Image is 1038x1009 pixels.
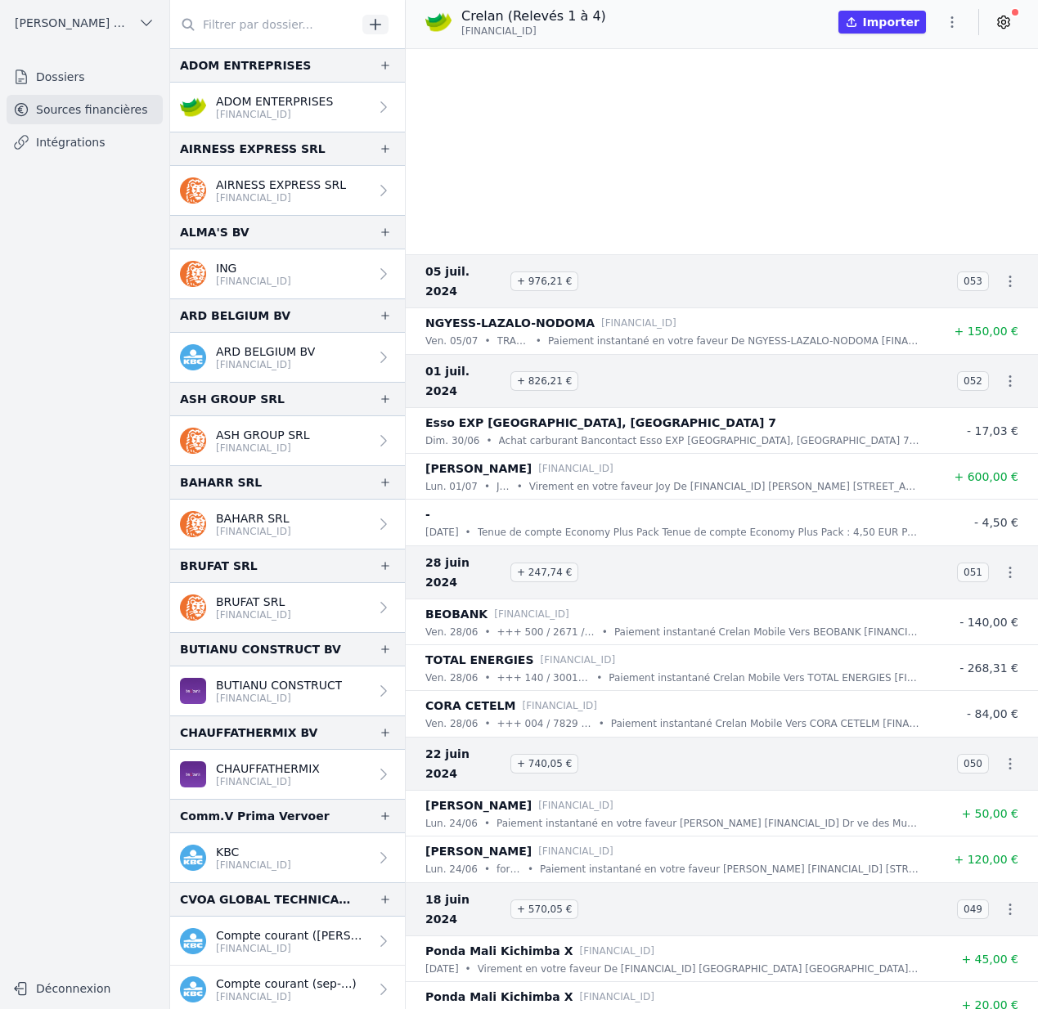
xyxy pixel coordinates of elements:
div: • [599,715,604,732]
a: Intégrations [7,128,163,157]
p: - [425,504,430,524]
p: BAHARR SRL [216,510,291,527]
img: BEOBANK_CTBKBEBX.png [180,678,206,704]
p: ARD BELGIUM BV [216,343,315,360]
span: 053 [957,271,989,291]
span: + 976,21 € [510,271,578,291]
div: • [528,861,533,877]
p: Compte courant (sep-...) [216,975,357,992]
p: [FINANCIAL_ID] [216,191,346,204]
p: [DATE] [425,961,459,977]
p: KBC [216,844,291,860]
img: ing.png [180,261,206,287]
span: 18 juin 2024 [425,890,504,929]
span: 052 [957,371,989,391]
button: Déconnexion [7,975,163,1002]
p: Virement en votre faveur De [FINANCIAL_ID] [GEOGRAPHIC_DATA] [GEOGRAPHIC_DATA][STREET_ADDRESS] [478,961,920,977]
p: +++ 500 / 2671 / 26151 +++ [497,624,595,640]
p: +++ 140 / 3001 / 79297 +++ [497,670,591,686]
div: BRUFAT SRL [180,556,258,576]
p: [FINANCIAL_ID] [216,692,342,705]
div: • [484,861,490,877]
span: 051 [957,563,989,582]
div: CVOA GLOBAL TECHNICAL SERVICES COMPANY [180,890,353,909]
p: [FINANCIAL_ID] [216,775,320,788]
span: + 570,05 € [510,899,578,919]
span: + 150,00 € [954,325,1018,338]
p: ven. 28/06 [425,715,478,732]
span: + 50,00 € [961,807,1018,820]
p: BUTIANU CONSTRUCT [216,677,342,693]
p: [FINANCIAL_ID] [216,525,291,538]
span: 050 [957,754,989,774]
p: [FINANCIAL_ID] [541,652,616,668]
img: kbc.png [180,976,206,1002]
div: BUTIANU CONSTRUCT BV [180,639,341,659]
p: [PERSON_NAME] [425,459,532,478]
a: BUTIANU CONSTRUCT [FINANCIAL_ID] [170,666,405,715]
img: ing.png [180,511,206,537]
img: crelan.png [425,9,452,35]
occluded-content: And 2 items before [406,48,1038,254]
p: [PERSON_NAME] [425,796,532,815]
div: ARD BELGIUM BV [180,306,290,325]
p: BRUFAT SRL [216,594,291,610]
span: [PERSON_NAME] ET PARTNERS SRL [15,15,132,31]
p: Paiement instantané en votre faveur [PERSON_NAME] [FINANCIAL_ID] Dr ve des Mustangs 14 1150 [GEOG... [497,815,920,832]
span: + 740,05 € [510,754,578,774]
p: Ponda Mali Kichimba X [425,987,573,1007]
img: kbc.png [180,928,206,954]
span: + 600,00 € [954,470,1018,483]
p: Achat carburant Bancontact Esso EXP [GEOGRAPHIC_DATA], [GEOGRAPHIC_DATA] 7 le [DATE] 11:28 carte ... [499,433,920,449]
div: ADOM ENTREPRISES [180,56,311,75]
p: [FINANCIAL_ID] [494,606,569,622]
a: Sources financières [7,95,163,124]
p: dim. 30/06 [425,433,479,449]
div: ALMA'S BV [180,222,249,242]
span: - 268,31 € [959,661,1018,675]
span: - 140,00 € [959,616,1018,629]
a: Compte courant ([PERSON_NAME]-sep) [FINANCIAL_ID] [170,917,405,966]
p: ven. 28/06 [425,624,478,640]
span: 05 juil. 2024 [425,262,504,301]
p: ADOM ENTERPRISES [216,93,333,110]
p: TRANSPORT [497,333,529,349]
p: +++ 004 / 7829 / 84922 +++ [497,715,592,732]
p: [FINANCIAL_ID] [216,942,369,955]
p: Tenue de compte Economy Plus Pack Tenue de compte Economy Plus Pack : 4,50 EUR Période : du [DATE... [478,524,920,540]
p: CORA CETELM [425,696,515,715]
p: TOTAL ENERGIES [425,650,534,670]
a: BRUFAT SRL [FINANCIAL_ID] [170,583,405,632]
p: Paiement instantané Crelan Mobile Vers CORA CETELM [FINANCIAL_ID] - +++004/7829/84922+++ [611,715,920,732]
div: • [484,670,490,686]
p: [FINANCIAL_ID] [216,442,310,455]
p: Ponda Mali Kichimba X [425,941,573,961]
img: ing.png [180,177,206,204]
p: [FINANCIAL_ID] [216,275,291,288]
a: AIRNESS EXPRESS SRL [FINANCIAL_ID] [170,166,405,215]
p: lun. 01/07 [425,478,478,495]
p: ASH GROUP SRL [216,427,310,443]
div: • [484,333,490,349]
div: • [484,815,490,832]
div: AIRNESS EXPRESS SRL [180,139,326,159]
div: • [484,478,490,495]
p: [FINANCIAL_ID] [216,608,291,621]
a: KBC [FINANCIAL_ID] [170,833,405,882]
a: BAHARR SRL [FINANCIAL_ID] [170,500,405,549]
div: • [486,433,492,449]
p: Paiement instantané en votre faveur De NGYESS-LAZALO-NODOMA [FINANCIAL_ID] PLACE [PERSON_NAME] 4 ... [548,333,920,349]
p: [FINANCIAL_ID] [579,989,654,1005]
p: Compte courant ([PERSON_NAME]-sep) [216,927,369,944]
p: Joy [497,478,510,495]
a: ARD BELGIUM BV [FINANCIAL_ID] [170,333,405,382]
p: Crelan (Relevés 1 à 4) [461,7,606,26]
span: 28 juin 2024 [425,553,504,592]
div: • [465,524,471,540]
button: [PERSON_NAME] ET PARTNERS SRL [7,10,163,36]
p: Esso EXP [GEOGRAPHIC_DATA], [GEOGRAPHIC_DATA] 7 [425,413,776,433]
p: ING [216,260,291,276]
a: Dossiers [7,62,163,92]
p: BEOBANK [425,604,488,624]
span: + 247,74 € [510,563,578,582]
